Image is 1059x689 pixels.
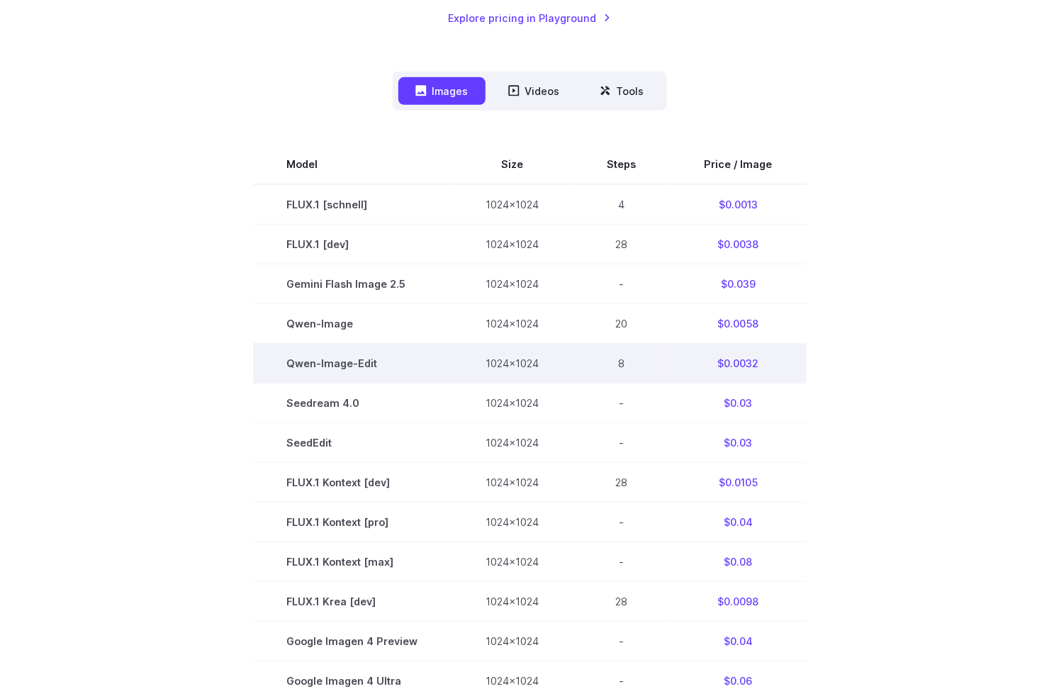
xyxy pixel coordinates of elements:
th: Steps [573,145,671,184]
td: 28 [573,582,671,622]
td: FLUX.1 Kontext [dev] [253,463,452,503]
td: - [573,503,671,542]
td: 1024x1024 [452,582,573,622]
td: - [573,264,671,304]
th: Price / Image [671,145,807,184]
td: Qwen-Image [253,304,452,344]
td: FLUX.1 Kontext [pro] [253,503,452,542]
td: 1024x1024 [452,622,573,661]
td: $0.039 [671,264,807,304]
td: $0.0013 [671,184,807,225]
td: $0.0058 [671,304,807,344]
td: Seedream 4.0 [253,383,452,423]
button: Images [398,77,486,105]
td: 1024x1024 [452,503,573,542]
a: Explore pricing in Playground [449,10,611,26]
td: 1024x1024 [452,423,573,463]
td: SeedEdit [253,423,452,463]
td: $0.0105 [671,463,807,503]
td: - [573,423,671,463]
button: Tools [583,77,661,105]
td: FLUX.1 Krea [dev] [253,582,452,622]
td: 1024x1024 [452,184,573,225]
td: 1024x1024 [452,304,573,344]
th: Model [253,145,452,184]
td: - [573,383,671,423]
td: FLUX.1 [dev] [253,224,452,264]
td: $0.03 [671,383,807,423]
td: $0.0032 [671,344,807,383]
td: 1024x1024 [452,344,573,383]
td: $0.04 [671,503,807,542]
td: Google Imagen 4 Preview [253,622,452,661]
th: Size [452,145,573,184]
td: 28 [573,463,671,503]
td: 4 [573,184,671,225]
td: FLUX.1 [schnell] [253,184,452,225]
td: 1024x1024 [452,463,573,503]
td: - [573,542,671,582]
td: $0.0038 [671,224,807,264]
td: 28 [573,224,671,264]
td: $0.08 [671,542,807,582]
td: 8 [573,344,671,383]
td: $0.04 [671,622,807,661]
td: 1024x1024 [452,224,573,264]
td: Qwen-Image-Edit [253,344,452,383]
td: FLUX.1 Kontext [max] [253,542,452,582]
button: Videos [491,77,577,105]
td: $0.03 [671,423,807,463]
td: 1024x1024 [452,264,573,304]
span: Gemini Flash Image 2.5 [287,276,418,292]
td: - [573,622,671,661]
td: 1024x1024 [452,383,573,423]
td: $0.0098 [671,582,807,622]
td: 1024x1024 [452,542,573,582]
td: 20 [573,304,671,344]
